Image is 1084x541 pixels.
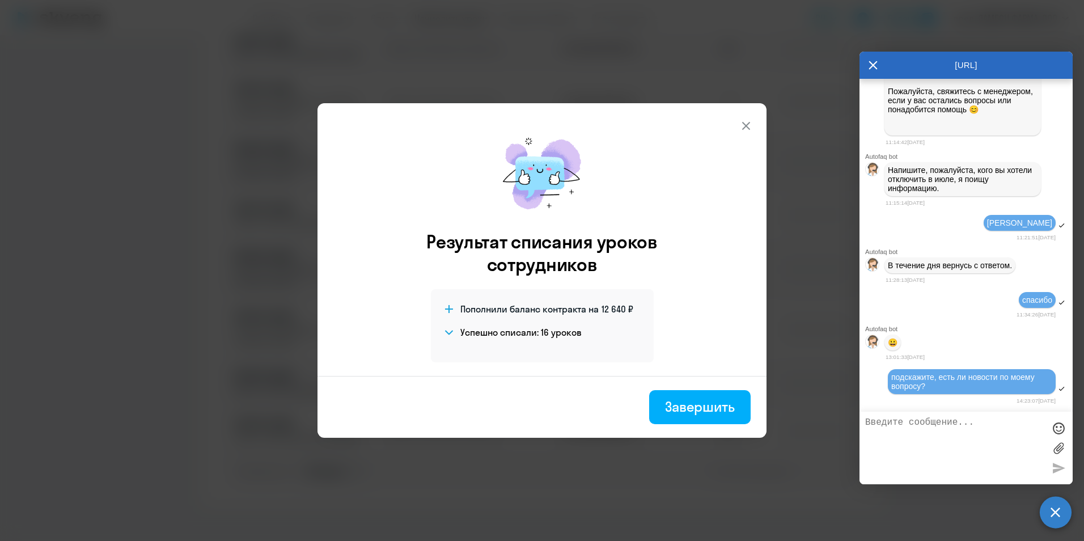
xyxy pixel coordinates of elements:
time: 14:23:07[DATE] [1017,398,1056,404]
time: 11:14:42[DATE] [886,139,925,145]
div: Завершить [665,398,735,416]
p: В течение дня вернусь с ответом. [888,261,1012,270]
time: 11:21:51[DATE] [1017,234,1056,240]
div: Autofaq bot [865,153,1073,160]
img: mirage-message.png [491,126,593,221]
img: bot avatar [866,163,880,179]
div: Autofaq bot [865,248,1073,255]
h4: Успешно списали: 16 уроков [460,326,582,339]
div: Autofaq bot [865,326,1073,332]
p: Наглядную пошаговую инструкцию вы также найдете в по ссылке . Пожалуйста, свяжитесь с менеджером,... [888,50,1038,114]
span: подскажите, есть ли новости по моему вопросу? [891,373,1037,391]
button: Завершить [649,390,751,424]
time: 11:15:14[DATE] [886,200,925,206]
time: 11:34:26[DATE] [1017,311,1056,318]
h3: Результат списания уроков сотрудников [411,230,673,276]
label: Лимит 10 файлов [1050,439,1067,457]
span: [PERSON_NAME] [987,218,1052,227]
img: bot avatar [866,258,880,274]
span: спасибо [1022,295,1052,305]
img: bot avatar [866,335,880,352]
p: Напишите, пожалуйста, кого вы хотели отключить в июле, я поищу информацию. [888,166,1038,193]
p: 😀 [888,338,897,347]
span: 12 640 ₽ [602,303,633,315]
span: Пополнили баланс контракта на [460,303,599,315]
time: 11:28:13[DATE] [886,277,925,283]
time: 13:01:33[DATE] [886,354,925,360]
